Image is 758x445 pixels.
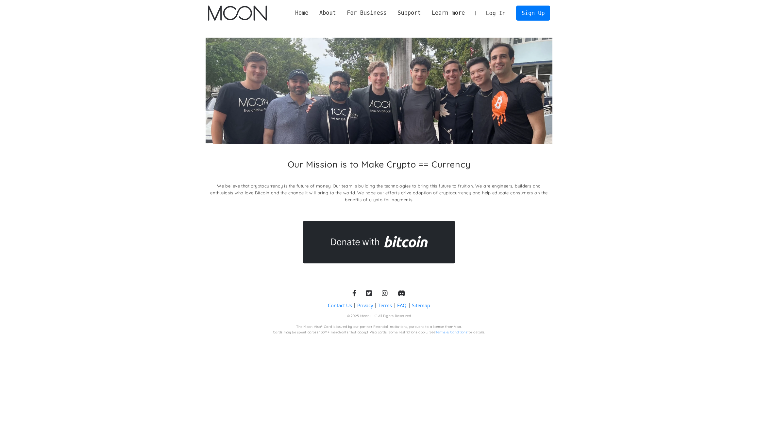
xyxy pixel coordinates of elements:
a: Sign Up [516,6,550,20]
p: We believe that cryptocurrency is the future of money. Our team is building the technologies to b... [206,183,552,203]
a: Terms [378,302,392,309]
a: FAQ [397,302,407,309]
a: Terms & Conditions [435,330,467,334]
h2: Our Mission is to Make Crypto == Currency [288,159,471,169]
div: Learn more [426,9,470,17]
div: For Business [342,9,392,17]
div: Support [397,9,421,17]
a: home [208,6,267,21]
a: Sitemap [412,302,430,309]
div: © 2025 Moon LLC All Rights Reserved [347,314,411,319]
div: Cards may be spent across 130M+ merchants that accept Visa cards. Some restrictions apply. See fo... [273,330,485,335]
div: The Moon Visa® Card is issued by our partner Financial Institutions, pursuant to a license from V... [296,325,462,329]
div: Support [392,9,426,17]
a: Privacy [357,302,373,309]
img: Moon Logo [208,6,267,21]
a: Log In [480,6,511,20]
div: For Business [347,9,386,17]
div: About [319,9,336,17]
a: Home [290,9,314,17]
div: About [314,9,341,17]
div: Learn more [432,9,465,17]
a: Contact Us [328,302,352,309]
